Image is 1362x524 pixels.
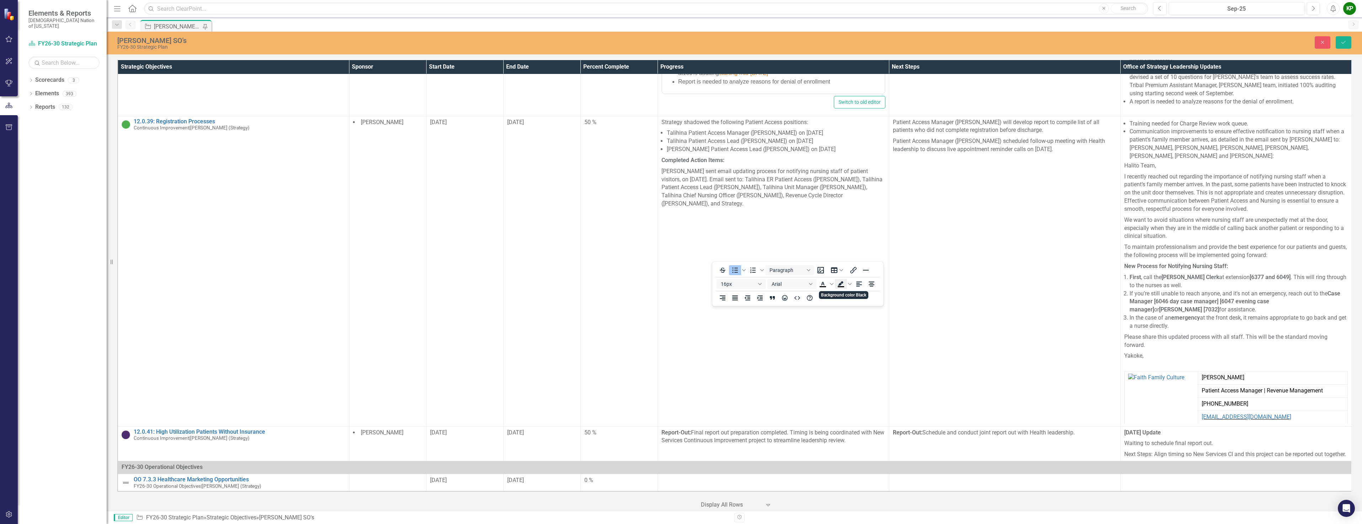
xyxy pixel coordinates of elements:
span: [DATE] [507,429,524,436]
li: Pending approval on updates to productivity standards policy for BC as reported by Senior Revenue... [16,57,221,74]
a: FY26-30 Strategic Plan [146,514,204,521]
strong: [DATE] Update [1124,429,1161,436]
a: 12.0.39: Registration Processes [134,118,345,125]
strong: Case Manager [6046 day case manager] [6047 evening case manager] [1130,290,1340,313]
p: Next Steps: Align timing so New Services CI and this project can be reported out together. [1124,449,1348,459]
span: [DATE] [430,119,447,125]
span: starting mid-[DATE] [57,101,106,107]
input: Search ClearPoint... [144,2,1148,15]
a: Elements [35,90,59,98]
p: [PERSON_NAME] [1202,374,1344,382]
p: Patient Access Manager ([PERSON_NAME]) scheduled follow-up meeting with Health leadership to disc... [893,136,1117,154]
button: Switch to old editor [834,96,885,108]
p: To maintain professionalism and provide the best experience for our patients and guests, the foll... [1124,242,1348,261]
p: Schedule and conduct joint report out with Health leadership. [893,429,1117,437]
div: [PERSON_NAME] SO's [117,37,825,44]
li: Implementation effective for [MEDICAL_DATA] of new hires, applicable to both TPA and BC roles [16,6,221,23]
small: [PERSON_NAME] (Strategy) [134,483,261,489]
a: Strategic Objectives [207,514,256,521]
span: [PERSON_NAME] [361,429,403,436]
li: In the case of an at the front desk, it remains appropriate to go back and get a nurse directly. [1130,314,1348,330]
span: FY26-30 Operational Objectives [134,483,201,489]
a: Reports [35,103,55,111]
li: Training needed for Charge Review work queue. [1130,120,1348,128]
button: KP [1343,2,1356,15]
span: [DATE] [430,429,447,436]
div: Background color Black [835,279,853,289]
strong: emergency [1171,314,1200,321]
button: Decrease indent [741,293,754,303]
div: Sep-25 [1171,5,1302,13]
button: Align left [853,279,865,289]
p: We want to avoid situations where nursing staff are unexpectedly met at the door, especially when... [1124,215,1348,242]
p: Please share this updated process with all staff. This will be the standard moving forward. [1124,332,1348,351]
p: [PERSON_NAME] sent email updating process for notifying nursing staff of patient visitors, on [DA... [661,166,885,208]
a: OO 7.3.3 Healthcare Marketing Opportunities [134,476,345,483]
strong: [6377 and 6049] [1250,274,1291,280]
li: Report is needed to analyze reasons for denial of enrollment [16,108,221,117]
div: 0 % [584,476,654,485]
span: Continuous Improvement [134,125,189,130]
div: FY26-30 Strategic Plan [117,44,825,50]
p: Yakoke, [1124,351,1348,362]
p: Waiting to schedule final report out. [1124,438,1348,449]
button: Insert image [815,265,827,275]
small: [DEMOGRAPHIC_DATA] Nation of [US_STATE] [28,17,100,29]
strong: [ [1203,306,1205,313]
a: 12.0.41: High Utilization Patients Without Insurance [134,429,345,435]
button: Strikethrough [717,265,729,275]
li: Talihina Patient Access Manager ([PERSON_NAME]) on [DATE] [667,129,885,137]
div: 393 [63,91,76,97]
p: Patient Access Manager | Revenue Management [1202,387,1344,395]
strong: Completed Action Items: [661,157,724,164]
strong: New Process for Notifying Nursing Staff: [1124,263,1228,269]
li: , call the at extension . This will ring through to the nurses as well. [1130,273,1348,290]
div: Bullet list [729,265,747,275]
span: | [201,483,202,489]
span: [PERSON_NAME]'s team [141,84,207,90]
div: [PERSON_NAME] SO's [259,514,314,521]
a: Scorecards [35,76,64,84]
span: [DATE] [430,477,447,483]
span: | [189,435,190,441]
button: Blockquote [766,293,778,303]
p: Halito Team, [1124,162,1348,171]
span: Arial [772,281,806,287]
span: Editor [114,514,133,521]
button: Emojis [779,293,791,303]
span: FY26-30 Operational Objectives [122,464,203,470]
li: Successful utilization of team chats within and across departments, encompassing registration, BC... [16,40,221,57]
span: Search [1121,5,1136,11]
button: Font size 16px [717,279,766,289]
strong: Report-Out: [893,429,922,436]
div: Numbered list [747,265,765,275]
button: Insert/edit link [847,265,859,275]
button: Help [804,293,816,303]
button: Justify [729,293,741,303]
span: Paragraph [770,267,804,273]
button: HTML Editor [791,293,803,303]
button: Increase indent [754,293,766,303]
span: Elements & Reports [28,9,100,17]
p: I recently reached out regarding the importance of notifying nursing staff when a patient’s famil... [1124,171,1348,215]
strong: First [1130,274,1141,280]
li: BC's application data currently not integrated into the EPIC system. [PERSON_NAME] devised a set ... [1130,65,1348,97]
span: [DATE] [507,477,524,483]
img: CI Action Plan Approved/In Progress [122,120,130,129]
p: Patient Access Manager ([PERSON_NAME]) will develop report to compile list of all patients who di... [893,118,1117,136]
button: Search [1111,4,1146,14]
p: Final report out preparation completed. Timing is being coordinated with New Services Continuous ... [661,429,885,445]
span: [DATE] [507,119,524,125]
img: ClearPoint Strategy [3,7,16,21]
strong: [PERSON_NAME] [1159,306,1202,313]
div: Text color Black [817,279,835,289]
button: Horizontal line [860,265,872,275]
div: 50 % [584,118,654,127]
button: Font Arial [767,279,816,289]
div: » » [136,514,729,522]
strong: Report-Out: [661,429,691,436]
span: Continuous Improvement [134,435,189,441]
div: [PERSON_NAME] SO's [154,22,201,31]
p: Strategy shadowed the following Patient Access positions: [661,118,885,128]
